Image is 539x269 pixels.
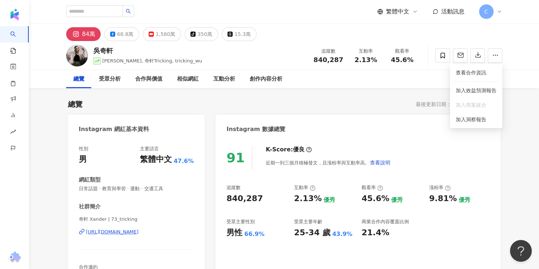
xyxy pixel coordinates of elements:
[99,75,121,83] div: 受眾分析
[352,48,380,55] div: 互動率
[332,230,353,238] div: 43.9%
[117,29,133,39] div: 68.8萬
[79,146,88,152] div: 性別
[226,219,255,225] div: 受眾主要性別
[226,125,285,133] div: Instagram 數據總覽
[135,75,162,83] div: 合作與價值
[177,75,199,83] div: 相似網紅
[250,75,282,83] div: 創作內容分析
[93,46,202,55] div: 吳奇軒
[416,101,468,107] div: 最後更新日期：[DATE]
[294,193,322,204] div: 2.13%
[234,29,251,39] div: 15.3萬
[391,56,413,64] span: 45.6%
[389,48,416,55] div: 觀看率
[226,184,241,191] div: 追蹤數
[459,196,470,204] div: 優秀
[226,150,245,165] div: 91
[294,227,330,239] div: 25-34 歲
[362,219,409,225] div: 商業合作內容覆蓋比例
[174,157,194,165] span: 47.6%
[66,27,101,41] button: 84萬
[266,146,312,154] div: K-Score :
[370,155,391,170] button: 查看說明
[362,227,389,239] div: 21.4%
[9,9,20,20] img: logo icon
[510,240,532,262] iframe: Help Scout Beacon - Open
[323,196,335,204] div: 優秀
[104,27,139,41] button: 68.8萬
[244,230,265,238] div: 66.9%
[456,87,496,93] span: 加入效益預測報告
[314,48,343,55] div: 追蹤數
[456,117,486,122] span: 加入洞察報告
[294,219,322,225] div: 受眾主要年齡
[386,8,409,16] span: 繁體中文
[73,75,84,83] div: 總覽
[441,8,464,15] span: 活動訊息
[79,186,194,192] span: 日常話題 · 教育與學習 · 運動 · 交通工具
[362,193,389,204] div: 45.6%
[156,29,175,39] div: 1,580萬
[140,154,172,165] div: 繁體中文
[102,58,202,64] span: [PERSON_NAME], 奇軒Tricking, tricking_wu
[266,155,391,170] div: 近期一到三個月積極發文，且漲粉率與互動率高。
[79,125,149,133] div: Instagram 網紅基本資料
[222,27,257,41] button: 15.3萬
[293,146,305,154] div: 優良
[68,99,83,109] div: 總覽
[391,196,403,204] div: 優秀
[79,154,87,165] div: 男
[79,176,101,184] div: 網紅類型
[79,216,194,223] span: 奇軒 Xander | 73_tricking
[10,26,25,54] a: search
[8,252,22,263] img: chrome extension
[456,69,496,77] span: 查看合作資訊
[79,203,101,211] div: 社群簡介
[10,125,16,141] span: rise
[143,27,181,41] button: 1,580萬
[294,184,315,191] div: 互動率
[429,184,451,191] div: 漲粉率
[370,160,390,166] span: 查看說明
[197,29,212,39] div: 350萬
[362,184,383,191] div: 觀看率
[82,29,95,39] div: 84萬
[429,193,457,204] div: 9.81%
[456,102,486,108] span: 加入商案媒合
[484,8,488,16] span: C
[140,146,159,152] div: 主要語言
[226,193,263,204] div: 840,287
[354,56,377,64] span: 2.13%
[66,45,88,66] img: KOL Avatar
[314,56,343,64] span: 840,287
[213,75,235,83] div: 互動分析
[79,229,194,235] a: [URL][DOMAIN_NAME]
[86,229,139,235] div: [URL][DOMAIN_NAME]
[226,227,242,239] div: 男性
[126,9,131,14] span: search
[185,27,218,41] button: 350萬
